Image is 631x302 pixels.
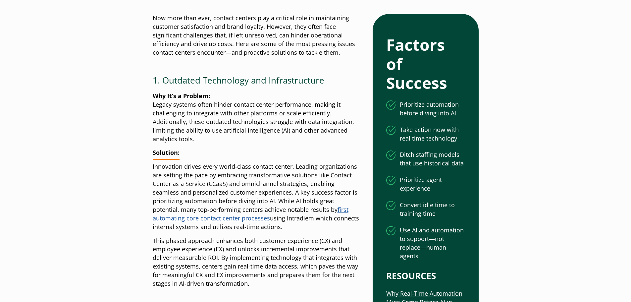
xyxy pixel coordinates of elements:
[386,126,465,143] li: Take action now with real time technology
[386,226,465,261] li: Use AI and automation to support—not replace—human agents
[386,201,465,218] li: Convert idle time to training time
[153,237,362,288] p: This phased approach enhances both customer experience (CX) and employee experience (EX) and unlo...
[386,176,465,193] li: Prioritize agent experience
[153,14,362,57] p: Now more than ever, contact centers play a critical role in maintaining customer satisfaction and...
[153,206,348,222] a: first automating core contact center processe
[386,34,447,93] strong: Factors of Success
[153,92,362,143] p: Legacy systems often hinder contact center performance, making it challenging to integrate with o...
[153,162,362,231] p: Innovation drives every world-class contact center. Leading organizations are setting the pace by...
[267,214,270,222] a: Link opens in a new window
[153,74,362,87] p: 1. Outdated Technology and Infrastructure
[386,151,465,168] li: Ditch staffing models that use historical data
[386,100,465,118] li: Prioritize automation before diving into AI
[153,149,180,156] strong: Solution:
[386,270,436,282] strong: RESOURCES
[153,92,210,100] strong: Why It’s a Problem:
